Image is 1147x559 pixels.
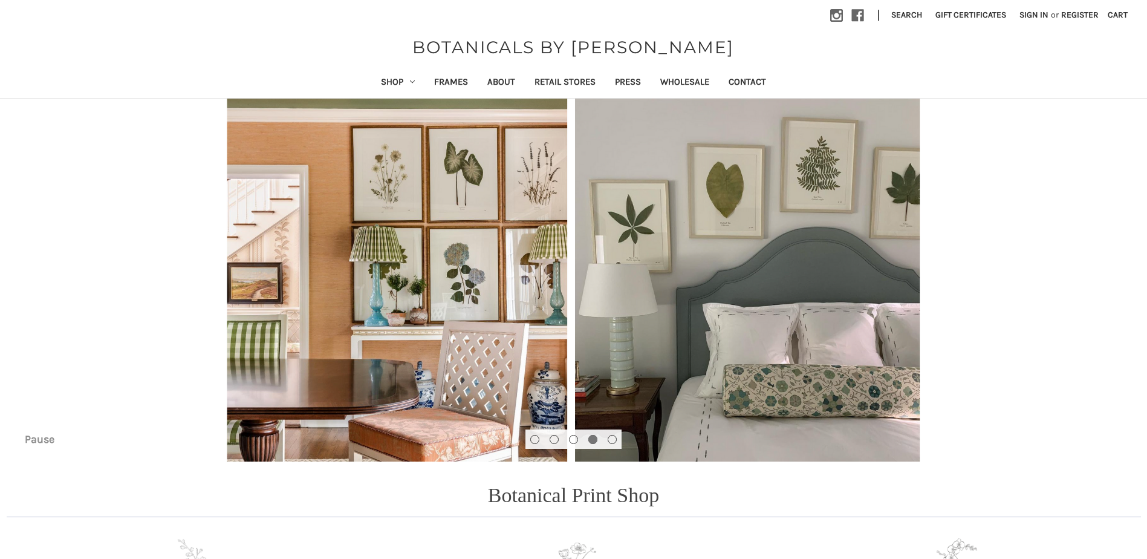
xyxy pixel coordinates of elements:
button: Go to slide 2 of 5 [550,435,559,444]
a: Contact [719,68,776,98]
a: Press [605,68,651,98]
a: Wholesale [651,68,719,98]
span: Go to slide 3 of 5 [570,451,577,451]
button: Go to slide 3 of 5 [569,435,578,444]
span: Go to slide 1 of 5 [531,451,539,451]
a: About [478,68,525,98]
button: Go to slide 5 of 5 [608,435,617,444]
a: Shop [371,68,424,98]
a: Frames [424,68,478,98]
li: | [872,6,885,25]
a: Retail Stores [525,68,605,98]
span: Go to slide 5 of 5 [608,451,616,451]
button: Go to slide 4 of 5, active [588,435,597,444]
button: Pause carousel [15,430,63,449]
p: Botanical Print Shop [488,480,659,511]
span: Cart [1108,10,1128,20]
a: BOTANICALS BY [PERSON_NAME] [406,34,740,60]
span: Go to slide 4 of 5, active [589,451,597,451]
button: Go to slide 1 of 5 [530,435,539,444]
span: or [1050,8,1060,21]
span: Go to slide 2 of 5 [550,451,558,451]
